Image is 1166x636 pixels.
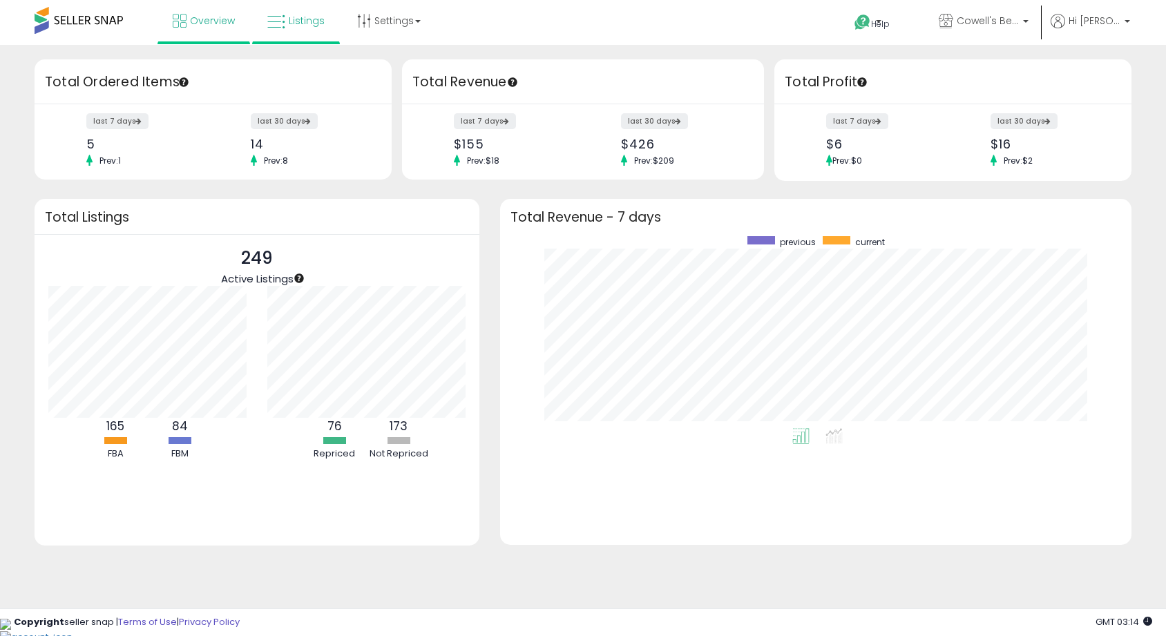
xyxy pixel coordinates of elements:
span: Prev: $209 [627,155,681,166]
div: Tooltip anchor [856,76,868,88]
span: Prev: $18 [460,155,506,166]
h3: Total Revenue - 7 days [510,212,1121,222]
label: last 7 days [86,113,149,129]
b: 173 [390,418,408,434]
div: $155 [454,137,573,151]
h3: Total Listings [45,212,469,222]
label: last 30 days [991,113,1058,129]
p: 249 [221,245,294,271]
a: Help [843,3,917,45]
a: Hi [PERSON_NAME] [1051,14,1130,45]
span: Overview [190,14,235,28]
span: Listings [289,14,325,28]
div: Tooltip anchor [293,272,305,285]
div: 5 [86,137,203,151]
span: current [855,236,885,248]
h3: Total Revenue [412,73,754,92]
span: Prev: 1 [93,155,128,166]
div: Not Repriced [367,447,430,461]
label: last 7 days [454,113,516,129]
span: Help [871,18,890,30]
h3: Total Ordered Items [45,73,381,92]
div: $426 [621,137,740,151]
div: Tooltip anchor [178,76,190,88]
i: Get Help [854,14,871,31]
span: Prev: $2 [997,155,1040,166]
span: Cowell's Beach N' Bikini [GEOGRAPHIC_DATA] [957,14,1019,28]
label: last 30 days [621,113,688,129]
span: Prev: $0 [832,155,862,166]
b: 84 [172,418,188,434]
div: Repriced [303,447,365,461]
div: $6 [826,137,943,151]
b: 165 [106,418,124,434]
div: Tooltip anchor [506,76,519,88]
label: last 7 days [826,113,888,129]
div: FBM [149,447,211,461]
label: last 30 days [251,113,318,129]
div: FBA [84,447,146,461]
div: $16 [991,137,1107,151]
span: Hi [PERSON_NAME] [1069,14,1120,28]
span: Prev: 8 [257,155,295,166]
div: 14 [251,137,367,151]
h3: Total Profit [785,73,1121,92]
b: 76 [327,418,342,434]
span: Active Listings [221,271,294,286]
span: previous [780,236,816,248]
